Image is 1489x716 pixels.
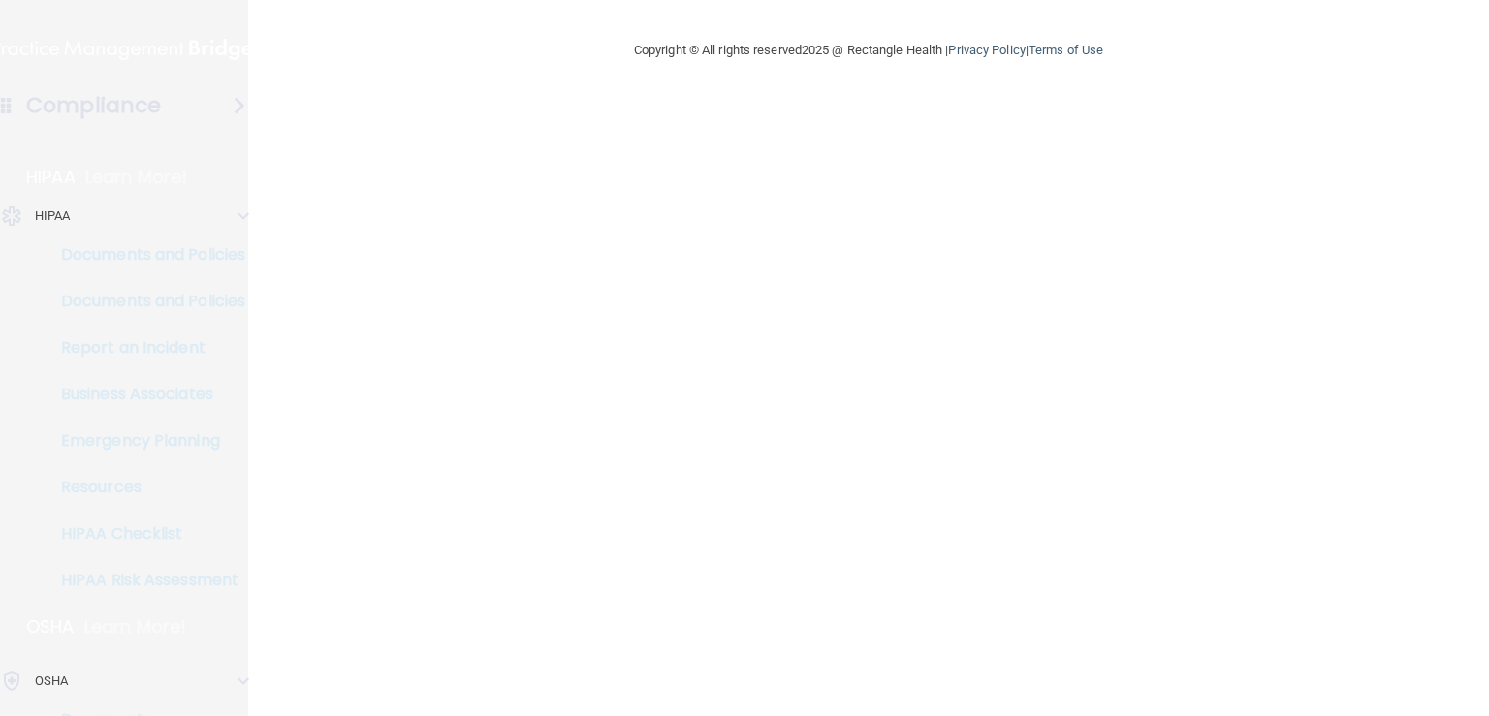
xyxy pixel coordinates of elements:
[13,292,277,311] p: Documents and Policies
[13,571,277,590] p: HIPAA Risk Assessment
[13,478,277,497] p: Resources
[1029,43,1103,57] a: Terms of Use
[948,43,1025,57] a: Privacy Policy
[13,524,277,544] p: HIPAA Checklist
[515,19,1222,81] div: Copyright © All rights reserved 2025 @ Rectangle Health | |
[13,385,277,404] p: Business Associates
[26,615,75,638] p: OSHA
[13,431,277,451] p: Emergency Planning
[13,338,277,358] p: Report an Incident
[26,166,76,189] p: HIPAA
[13,245,277,265] p: Documents and Policies
[85,166,188,189] p: Learn More!
[84,615,187,638] p: Learn More!
[35,669,68,693] p: OSHA
[35,204,71,228] p: HIPAA
[26,92,161,119] h4: Compliance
